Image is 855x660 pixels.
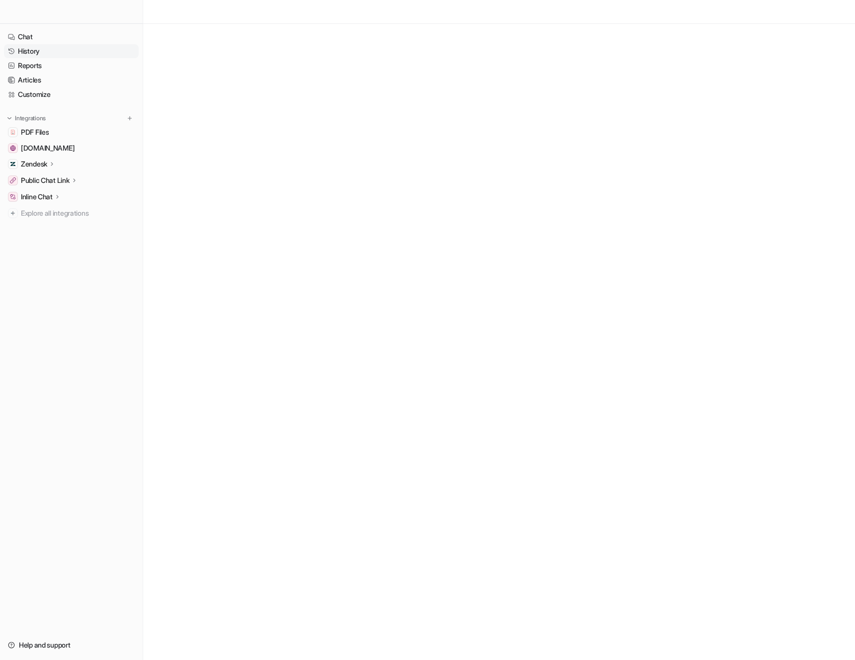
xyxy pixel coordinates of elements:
span: [DOMAIN_NAME] [21,143,75,153]
a: status.gem.com[DOMAIN_NAME] [4,141,139,155]
img: explore all integrations [8,208,18,218]
a: Explore all integrations [4,206,139,220]
span: PDF Files [21,127,49,137]
img: Inline Chat [10,194,16,200]
img: Public Chat Link [10,177,16,183]
a: Articles [4,73,139,87]
a: Help and support [4,638,139,652]
p: Integrations [15,114,46,122]
a: Customize [4,87,139,101]
a: Chat [4,30,139,44]
img: menu_add.svg [126,115,133,122]
a: History [4,44,139,58]
img: status.gem.com [10,145,16,151]
button: Integrations [4,113,49,123]
img: PDF Files [10,129,16,135]
a: PDF FilesPDF Files [4,125,139,139]
span: Explore all integrations [21,205,135,221]
p: Public Chat Link [21,175,70,185]
img: expand menu [6,115,13,122]
a: Reports [4,59,139,73]
p: Zendesk [21,159,47,169]
img: Zendesk [10,161,16,167]
p: Inline Chat [21,192,53,202]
